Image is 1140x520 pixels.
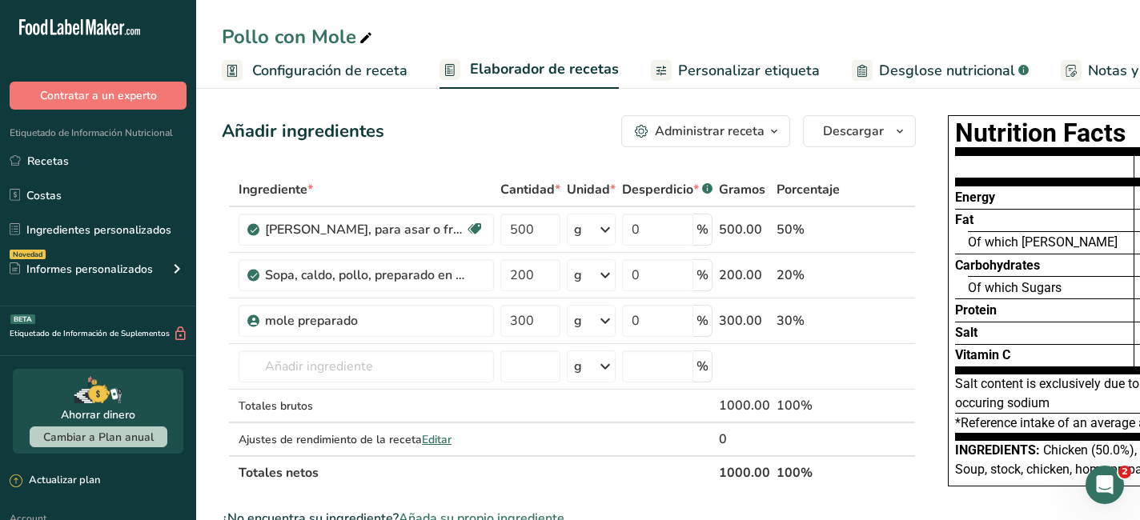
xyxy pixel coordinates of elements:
span: 2 [1118,466,1131,478]
span: Protein [955,302,997,318]
div: 50% [777,220,840,239]
div: [PERSON_NAME], para asar o freír, [PERSON_NAME], sin piel, sin huesos, sólo carne, crudo [265,220,465,239]
span: Cantidad [500,180,560,199]
div: g [574,220,582,239]
th: 100% [773,455,843,489]
div: g [574,357,582,376]
span: Ingrediente [239,180,313,199]
div: g [574,311,582,330]
button: Descargar [803,115,916,147]
button: Contratar a un experto [10,82,187,110]
div: Administrar receta [655,122,765,141]
div: Totales brutos [239,398,494,414]
span: Editar [422,432,452,447]
span: Vitamin C [955,347,1010,362]
span: Personalizar etiqueta [678,60,820,82]
div: Desperdicio [622,180,712,199]
span: Porcentaje [777,180,840,199]
span: Of which [PERSON_NAME] [968,234,1118,250]
div: 100% [777,396,840,415]
div: 0 [719,430,770,449]
a: Elaborador de recetas [440,51,619,90]
th: 1000.00 [716,455,773,489]
div: 20% [777,266,840,285]
input: Añadir ingrediente [239,350,494,382]
div: Ajustes de rendimiento de la receta [239,431,494,448]
a: Desglose nutricional [852,53,1029,89]
span: Ingredients: [955,442,1040,458]
div: Pollo con Mole [222,22,375,51]
span: Desglose nutricional [879,60,1015,82]
div: 1000.00 [719,396,770,415]
div: Novedad [10,250,46,259]
th: Totales netos [235,455,716,489]
div: Sopa, caldo, pollo, preparado en casa. [265,266,465,285]
span: Elaborador de recetas [470,58,619,80]
span: Cambiar a Plan anual [43,430,154,445]
span: Unidad [567,180,616,199]
span: Of which Sugars [968,280,1062,295]
div: 30% [777,311,840,330]
a: Configuración de receta [222,53,407,89]
div: Actualizar plan [10,473,100,489]
div: Informes personalizados [10,261,153,278]
div: Añadir ingredientes [222,118,384,145]
button: Administrar receta [621,115,790,147]
div: g [574,266,582,285]
span: Configuración de receta [252,60,407,82]
iframe: Intercom live chat [1086,466,1124,504]
span: Fat [955,212,973,227]
span: Carbohydrates [955,258,1040,273]
div: 200.00 [719,266,770,285]
span: Gramos [719,180,765,199]
button: Cambiar a Plan anual [30,426,167,447]
div: Ahorrar dinero [61,406,135,423]
div: mole preparado [265,311,465,330]
div: 300.00 [719,311,770,330]
a: Personalizar etiqueta [651,53,820,89]
div: BETA [10,314,35,324]
span: Energy [955,190,995,205]
div: 500.00 [719,220,770,239]
span: Descargar [823,122,884,141]
span: Salt [955,325,977,340]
